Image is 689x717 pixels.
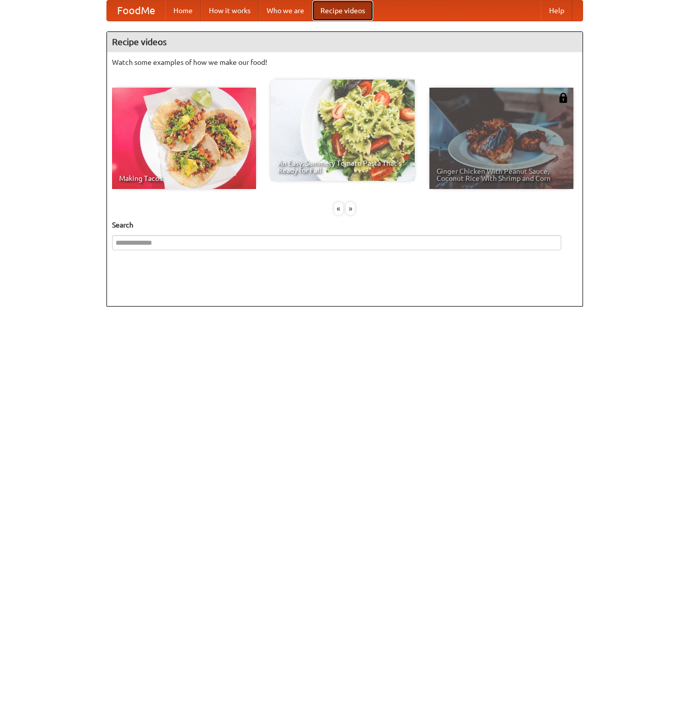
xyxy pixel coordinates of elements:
h4: Recipe videos [107,32,583,52]
a: How it works [201,1,259,21]
a: FoodMe [107,1,165,21]
div: » [346,202,355,215]
p: Watch some examples of how we make our food! [112,57,577,67]
div: « [334,202,343,215]
a: Making Tacos [112,88,256,189]
a: Who we are [259,1,312,21]
a: An Easy, Summery Tomato Pasta That's Ready for Fall [271,80,415,181]
span: An Easy, Summery Tomato Pasta That's Ready for Fall [278,160,408,174]
a: Recipe videos [312,1,373,21]
img: 483408.png [558,93,568,103]
a: Help [541,1,572,21]
a: Home [165,1,201,21]
h5: Search [112,220,577,230]
span: Making Tacos [119,175,249,182]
